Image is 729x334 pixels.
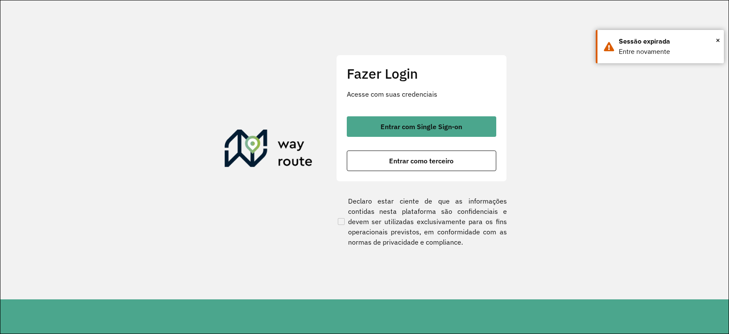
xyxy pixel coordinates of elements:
button: Close [716,34,720,47]
span: Entrar como terceiro [389,157,454,164]
label: Declaro estar ciente de que as informações contidas nesta plataforma são confidenciais e devem se... [336,196,507,247]
div: Entre novamente [619,47,717,57]
span: × [716,34,720,47]
img: Roteirizador AmbevTech [225,130,313,171]
p: Acesse com suas credenciais [347,89,496,99]
h2: Fazer Login [347,65,496,82]
div: Sessão expirada [619,36,717,47]
button: button [347,151,496,171]
span: Entrar com Single Sign-on [381,123,462,130]
button: button [347,116,496,137]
